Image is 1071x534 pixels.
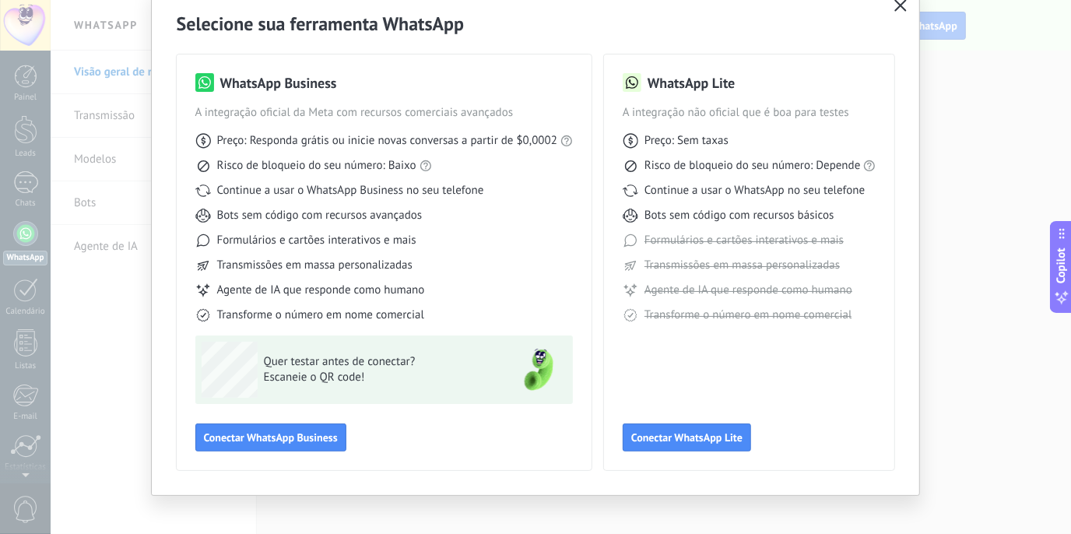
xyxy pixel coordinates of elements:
h2: Selecione sua ferramenta WhatsApp [177,12,895,36]
span: Risco de bloqueio do seu número: Baixo [217,158,416,174]
span: Transmissões em massa personalizadas [644,258,840,273]
span: Escaneie o QR code! [264,370,491,385]
span: Bots sem código com recursos avançados [217,208,423,223]
h3: WhatsApp Lite [648,73,735,93]
h3: WhatsApp Business [220,73,337,93]
span: Preço: Sem taxas [644,133,729,149]
span: Transmissões em massa personalizadas [217,258,413,273]
span: Continue a usar o WhatsApp no seu telefone [644,183,865,198]
span: Quer testar antes de conectar? [264,354,491,370]
span: Preço: Responda grátis ou inicie novas conversas a partir de $0,0002 [217,133,557,149]
span: Formulários e cartões interativos e mais [217,233,416,248]
span: Copilot [1054,248,1069,284]
span: A integração oficial da Meta com recursos comerciais avançados [195,105,573,121]
span: Conectar WhatsApp Lite [631,432,743,443]
span: Transforme o número em nome comercial [217,307,424,323]
span: Risco de bloqueio do seu número: Depende [644,158,861,174]
span: Agente de IA que responde como humano [644,283,852,298]
span: Formulários e cartões interativos e mais [644,233,844,248]
span: Conectar WhatsApp Business [204,432,338,443]
button: Conectar WhatsApp Business [195,423,346,451]
span: A integração não oficial que é boa para testes [623,105,876,121]
span: Bots sem código com recursos básicos [644,208,834,223]
button: Conectar WhatsApp Lite [623,423,751,451]
span: Agente de IA que responde como humano [217,283,425,298]
img: green-phone.png [511,342,567,398]
span: Continue a usar o WhatsApp Business no seu telefone [217,183,484,198]
span: Transforme o número em nome comercial [644,307,852,323]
